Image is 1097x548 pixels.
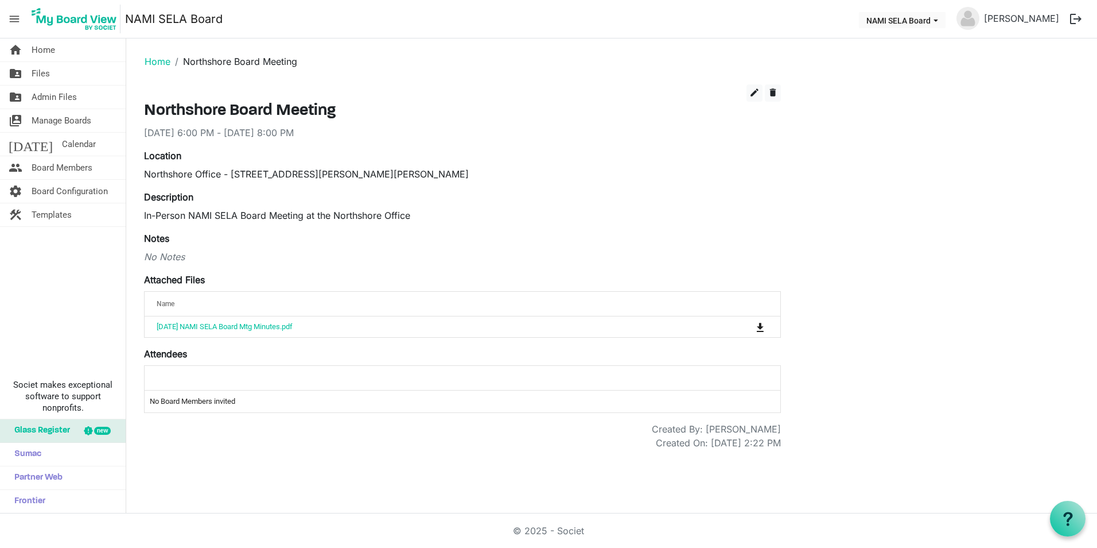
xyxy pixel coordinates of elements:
[32,156,92,179] span: Board Members
[9,419,70,442] span: Glass Register
[956,7,979,30] img: no-profile-picture.svg
[9,443,41,466] span: Sumac
[144,167,781,181] div: Northshore Office - [STREET_ADDRESS][PERSON_NAME][PERSON_NAME]
[652,422,781,436] div: Created By: [PERSON_NAME]
[94,427,111,435] div: new
[1064,7,1088,31] button: logout
[9,156,22,179] span: people
[656,436,781,450] div: Created On: [DATE] 2:22 PM
[768,87,778,98] span: delete
[32,62,50,85] span: Files
[144,149,181,163] label: Location
[32,86,77,109] span: Admin Files
[9,109,22,132] span: switch_account
[32,203,72,226] span: Templates
[746,84,763,102] button: edit
[9,38,22,61] span: home
[859,12,946,28] button: NAMI SELA Board dropdownbutton
[144,102,781,121] h3: Northshore Board Meeting
[5,379,120,414] span: Societ makes exceptional software to support nonprofits.
[144,190,193,204] label: Description
[9,490,45,513] span: Frontier
[28,5,120,33] img: My Board View Logo
[749,87,760,98] span: edit
[28,5,125,33] a: My Board View Logo
[9,62,22,85] span: folder_shared
[145,56,170,67] a: Home
[765,84,781,102] button: delete
[9,133,53,156] span: [DATE]
[979,7,1064,30] a: [PERSON_NAME]
[9,466,63,489] span: Partner Web
[32,109,91,132] span: Manage Boards
[752,319,768,335] button: Download
[144,273,205,287] label: Attached Files
[9,180,22,203] span: settings
[513,525,584,537] a: © 2025 - Societ
[144,126,781,140] div: [DATE] 6:00 PM - [DATE] 8:00 PM
[145,391,780,412] td: No Board Members invited
[62,133,96,156] span: Calendar
[144,231,169,245] label: Notes
[32,180,108,203] span: Board Configuration
[125,7,223,30] a: NAMI SELA Board
[144,209,781,222] p: In-Person NAMI SELA Board Meeting at the Northshore Office
[157,300,174,308] span: Name
[709,317,780,337] td: is Command column column header
[170,55,297,68] li: Northshore Board Meeting
[157,322,293,331] a: [DATE] NAMI SELA Board Mtg Minutes.pdf
[145,317,709,337] td: 09-15-2025 NAMI SELA Board Mtg Minutes.pdf is template cell column header Name
[3,8,25,30] span: menu
[9,203,22,226] span: construction
[32,38,55,61] span: Home
[9,86,22,109] span: folder_shared
[144,347,187,361] label: Attendees
[144,250,781,264] div: No Notes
